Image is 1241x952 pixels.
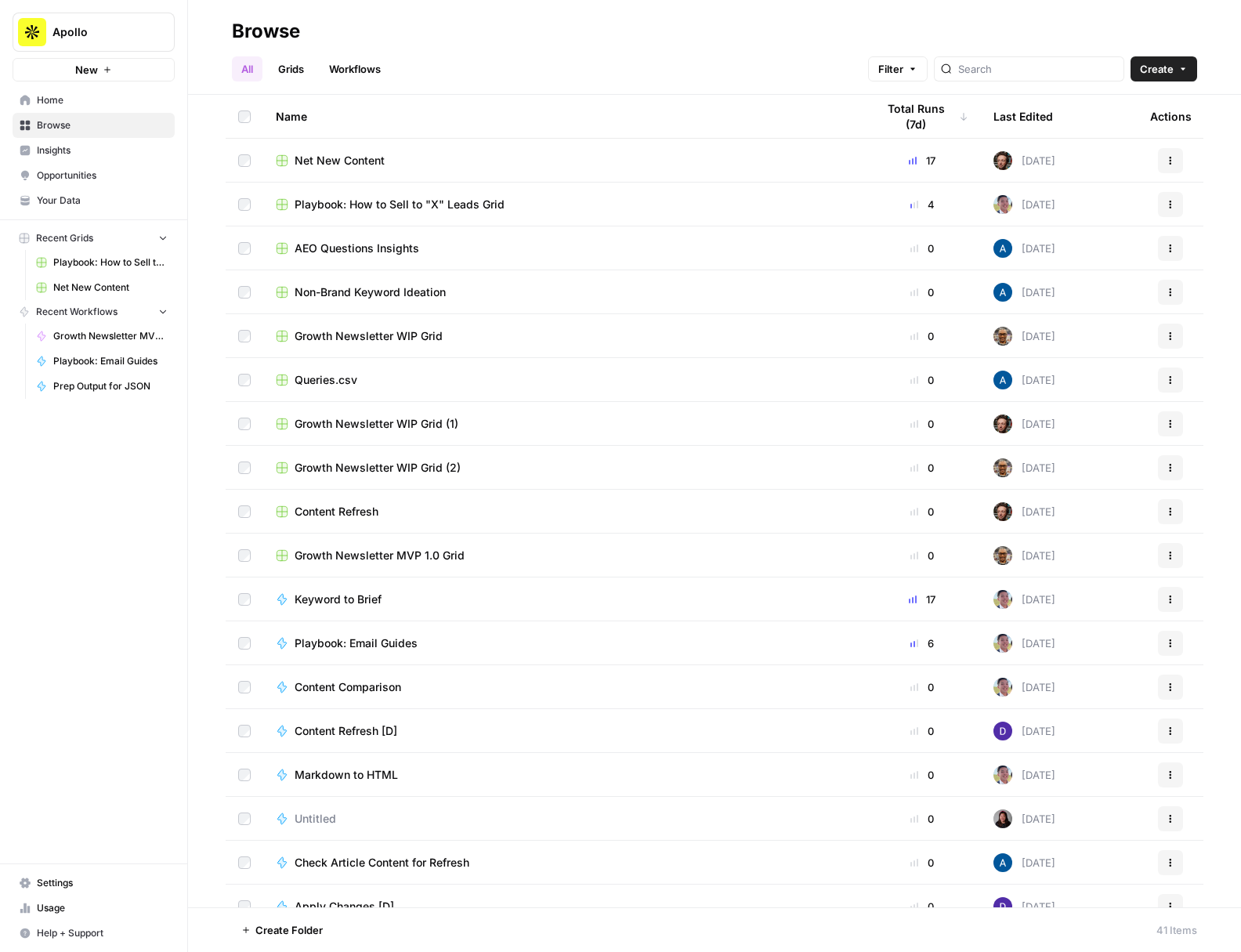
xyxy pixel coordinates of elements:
span: Settings [37,876,168,890]
button: Help + Support [13,921,175,946]
input: Search [958,61,1117,77]
div: 0 [876,548,968,563]
a: Growth Newsletter WIP Grid [276,328,851,344]
a: Playbook: Email Guides [29,349,175,374]
a: Settings [13,871,175,896]
a: All [232,56,262,81]
span: Create Folder [255,922,323,938]
a: Net New Content [276,153,851,168]
button: New [13,58,175,81]
a: Growth Newsletter WIP Grid (1) [276,416,851,432]
div: 0 [876,855,968,871]
div: 17 [876,153,968,168]
div: [DATE] [993,239,1055,258]
a: Workflows [320,56,390,81]
span: Prep Output for JSON [53,379,168,393]
a: Untitled [276,811,851,827]
span: Content Refresh [D] [295,723,397,739]
span: Growth Newsletter MVP 1.1 [53,329,168,343]
img: 99f2gcj60tl1tjps57nny4cf0tt1 [993,766,1012,784]
div: [DATE] [993,634,1055,653]
span: Insights [37,143,168,157]
div: [DATE] [993,151,1055,170]
div: [DATE] [993,195,1055,214]
span: Opportunities [37,168,168,183]
div: Browse [232,19,300,44]
a: Queries.csv [276,372,851,388]
div: [DATE] [993,371,1055,389]
a: Apply Changes [D] [276,899,851,914]
div: 0 [876,679,968,695]
span: Playbook: Email Guides [53,354,168,368]
button: Recent Grids [13,226,175,250]
span: Recent Workflows [36,305,118,319]
a: Content Refresh [276,504,851,519]
div: 4 [876,197,968,212]
img: t54em4zyhpkpb9risjrjfadf14w3 [993,809,1012,828]
a: Opportunities [13,163,175,188]
div: [DATE] [993,853,1055,872]
span: Playbook: Email Guides [295,635,418,651]
div: [DATE] [993,897,1055,916]
div: 0 [876,460,968,476]
span: Untitled [295,811,336,827]
div: 0 [876,416,968,432]
div: [DATE] [993,458,1055,477]
a: Browse [13,113,175,138]
a: Check Article Content for Refresh [276,855,851,871]
img: 8ivot7l2pq4l44h1ec6c3jfbmivc [993,327,1012,346]
div: [DATE] [993,678,1055,697]
button: Recent Workflows [13,300,175,324]
button: Create [1131,56,1197,81]
div: Total Runs (7d) [876,95,968,138]
a: Usage [13,896,175,921]
div: 0 [876,811,968,827]
span: Check Article Content for Refresh [295,855,469,871]
div: 0 [876,723,968,739]
button: Filter [868,56,928,81]
span: New [75,62,98,78]
div: Name [276,95,851,138]
div: [DATE] [993,327,1055,346]
span: Filter [878,61,903,77]
span: Playbook: How to Sell to "X" Leads Grid [53,255,168,270]
img: xqyknumvwcwzrq9hj7fdf50g4vmx [993,151,1012,170]
span: AEO Questions Insights [295,241,419,256]
span: Apply Changes [D] [295,899,394,914]
span: Growth Newsletter WIP Grid (2) [295,460,461,476]
div: 41 Items [1156,922,1197,938]
img: he81ibor8lsei4p3qvg4ugbvimgp [993,371,1012,389]
img: he81ibor8lsei4p3qvg4ugbvimgp [993,283,1012,302]
div: 0 [876,899,968,914]
div: 0 [876,767,968,783]
div: 6 [876,635,968,651]
button: Create Folder [232,918,332,943]
a: Non-Brand Keyword Ideation [276,284,851,300]
span: Queries.csv [295,372,357,388]
span: Playbook: How to Sell to "X" Leads Grid [295,197,505,212]
img: he81ibor8lsei4p3qvg4ugbvimgp [993,239,1012,258]
a: AEO Questions Insights [276,241,851,256]
img: xqyknumvwcwzrq9hj7fdf50g4vmx [993,414,1012,433]
img: he81ibor8lsei4p3qvg4ugbvimgp [993,853,1012,872]
img: 6clbhjv5t98vtpq4yyt91utag0vy [993,722,1012,740]
span: Markdown to HTML [295,767,398,783]
div: [DATE] [993,414,1055,433]
div: Last Edited [993,95,1053,138]
div: 0 [876,241,968,256]
div: [DATE] [993,283,1055,302]
span: Help + Support [37,926,168,940]
a: Markdown to HTML [276,767,851,783]
img: Apollo Logo [18,18,46,46]
span: Net New Content [53,281,168,295]
span: Growth Newsletter WIP Grid [295,328,443,344]
div: Actions [1150,95,1192,138]
img: 8ivot7l2pq4l44h1ec6c3jfbmivc [993,458,1012,477]
img: 8ivot7l2pq4l44h1ec6c3jfbmivc [993,546,1012,565]
a: Net New Content [29,275,175,300]
a: Playbook: How to Sell to "X" Leads Grid [276,197,851,212]
img: 99f2gcj60tl1tjps57nny4cf0tt1 [993,678,1012,697]
span: Non-Brand Keyword Ideation [295,284,446,300]
div: [DATE] [993,809,1055,828]
a: Insights [13,138,175,163]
